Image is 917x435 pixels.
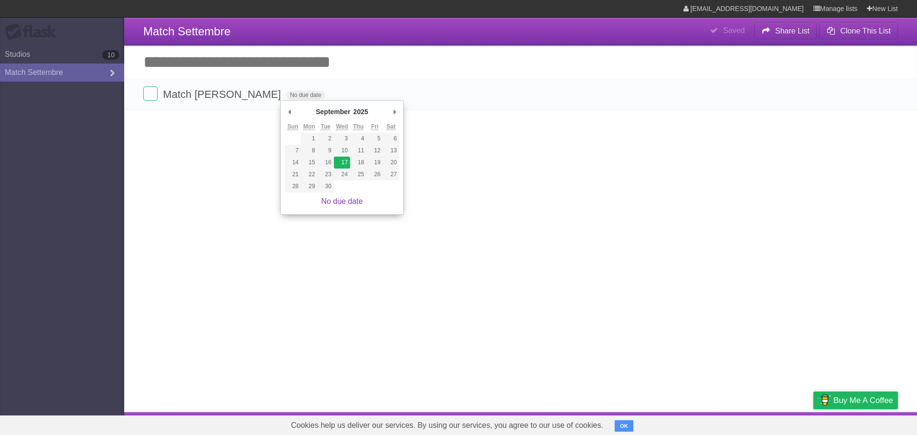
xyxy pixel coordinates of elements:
label: Done [143,86,158,101]
button: 18 [350,157,366,169]
span: Cookies help us deliver our services. By using our services, you agree to our use of cookies. [281,416,613,435]
button: 24 [334,169,350,180]
button: 9 [318,145,334,157]
a: Privacy [801,414,826,433]
button: 6 [383,133,399,145]
span: No due date [286,91,325,99]
button: 22 [301,169,317,180]
button: 1 [301,133,317,145]
button: 25 [350,169,366,180]
button: 29 [301,180,317,192]
button: 4 [350,133,366,145]
button: 20 [383,157,399,169]
button: 23 [318,169,334,180]
button: Previous Month [285,105,294,119]
abbr: Wednesday [336,123,348,130]
button: 17 [334,157,350,169]
b: Clone This List [840,27,891,35]
button: 27 [383,169,399,180]
abbr: Saturday [387,123,396,130]
a: About [686,414,706,433]
a: Terms [768,414,789,433]
button: 21 [285,169,301,180]
button: 30 [318,180,334,192]
a: No due date [321,197,363,205]
b: Share List [775,27,810,35]
button: Next Month [390,105,399,119]
button: 19 [366,157,383,169]
abbr: Sunday [288,123,299,130]
button: 8 [301,145,317,157]
button: Clone This List [819,22,898,40]
button: 3 [334,133,350,145]
abbr: Thursday [353,123,363,130]
button: 11 [350,145,366,157]
img: Buy me a coffee [818,392,831,408]
abbr: Tuesday [320,123,330,130]
button: 15 [301,157,317,169]
div: 2025 [352,105,370,119]
div: Flask [5,23,62,41]
button: OK [615,420,633,432]
button: 10 [334,145,350,157]
a: Suggest a feature [838,414,898,433]
button: 26 [366,169,383,180]
span: Match Settembre [143,25,231,38]
button: 7 [285,145,301,157]
span: Match [PERSON_NAME] [163,88,283,100]
button: Share List [754,22,817,40]
button: 5 [366,133,383,145]
a: Developers [718,414,757,433]
button: 16 [318,157,334,169]
b: 10 [102,50,119,60]
button: 14 [285,157,301,169]
b: Saved [723,26,745,34]
abbr: Friday [371,123,378,130]
abbr: Monday [303,123,315,130]
button: 2 [318,133,334,145]
a: Buy me a coffee [813,392,898,409]
button: 28 [285,180,301,192]
span: Buy me a coffee [833,392,893,409]
button: 13 [383,145,399,157]
button: 12 [366,145,383,157]
div: September [314,105,352,119]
